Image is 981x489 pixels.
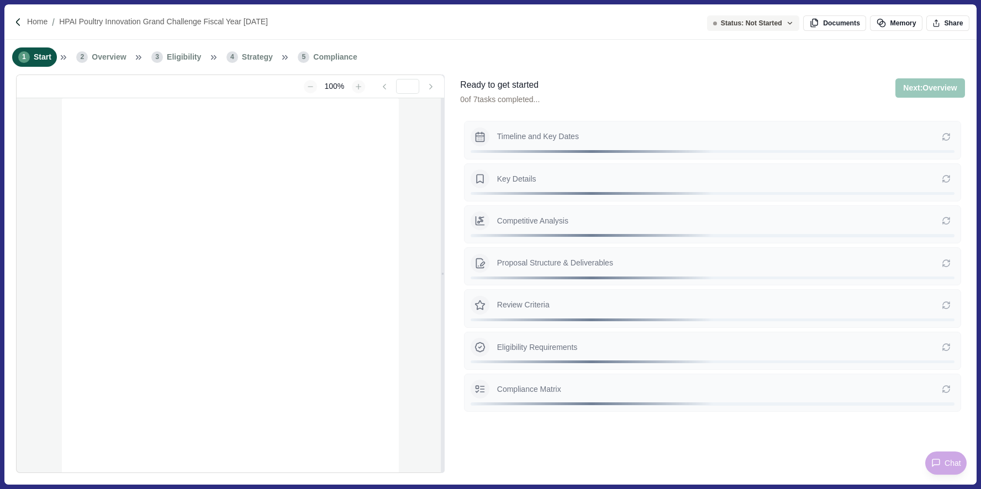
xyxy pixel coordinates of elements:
span: 4 [226,51,238,63]
span: 3 [151,51,163,63]
p: Proposal Structure & Deliverables [497,257,942,269]
a: HPAI Poultry Innovation Grand Challenge Fiscal Year [DATE] [59,16,268,28]
img: Forward slash icon [13,17,23,27]
span: Strategy [242,51,273,63]
button: Chat [925,451,967,475]
p: Timeline and Key Dates [497,131,942,142]
p: Competitive Analysis [497,215,942,227]
button: Next:Overview [895,78,964,98]
p: Key Details [497,173,942,185]
span: Overview [92,51,126,63]
button: Zoom in [352,80,365,93]
button: Go to next page [421,80,440,93]
p: Compliance Matrix [497,384,942,395]
span: 2 [76,51,88,63]
p: 0 of 7 tasks completed... [460,94,540,105]
span: Chat [945,458,961,469]
img: Forward slash icon [48,17,59,27]
button: Go to previous page [375,80,394,93]
span: Eligibility [167,51,201,63]
a: Home [27,16,48,28]
span: Start [34,51,51,63]
span: 1 [18,51,30,63]
p: Eligibility Requirements [497,342,942,353]
p: Review Criteria [497,299,942,311]
span: Compliance [313,51,357,63]
span: 5 [298,51,309,63]
div: 100% [319,81,350,92]
div: Ready to get started [460,78,540,92]
button: Zoom out [304,80,317,93]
